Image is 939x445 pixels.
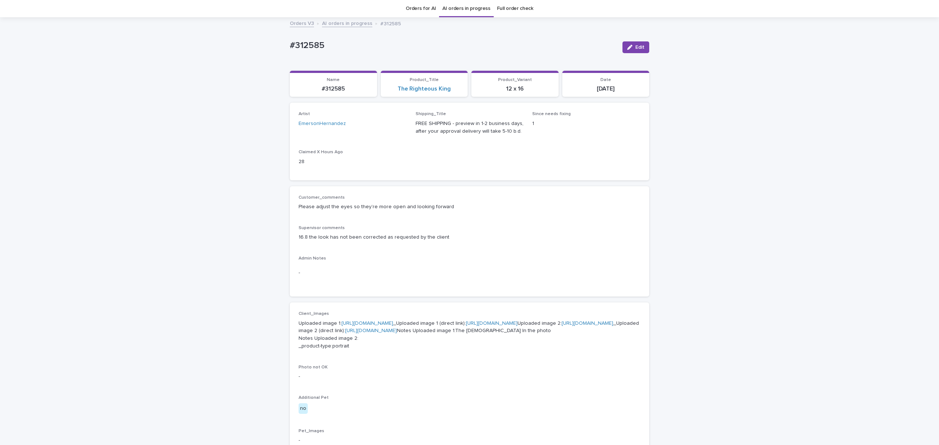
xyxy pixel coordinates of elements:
[341,321,393,326] a: [URL][DOMAIN_NAME]
[345,328,397,333] a: [URL][DOMAIN_NAME]
[299,312,329,316] span: Client_Images
[299,203,640,211] p: Please adjust the eyes so they’re more open and looking forward
[299,396,329,400] span: Additional Pet
[562,321,613,326] a: [URL][DOMAIN_NAME]
[398,85,451,92] a: The Righteous King
[299,437,640,444] p: -
[299,112,310,116] span: Artist
[299,269,640,277] p: -
[290,40,617,51] p: #312585
[299,120,346,128] a: EmersonHernandez
[299,150,343,154] span: Claimed X Hours Ago
[416,120,524,135] p: FREE SHIPPING - preview in 1-2 business days, after your approval delivery will take 5-10 b.d.
[635,45,644,50] span: Edit
[532,120,640,128] p: 1
[410,78,439,82] span: Product_Title
[380,19,401,27] p: #312585
[567,85,645,92] p: [DATE]
[299,158,407,166] p: 28
[299,233,640,241] p: 16.8 the look has not been corrected as requested by the client
[600,78,611,82] span: Date
[299,226,345,230] span: Supervisor comments
[322,19,372,27] a: AI orders in progress
[498,78,532,82] span: Product_Variant
[290,19,314,27] a: Orders V3
[299,403,308,414] div: no
[416,112,446,116] span: Shipping_Title
[532,112,571,116] span: Since needs fixing
[299,365,328,369] span: Photo not OK
[299,195,345,200] span: Customer_comments
[299,256,326,261] span: Admin Notes
[299,429,324,433] span: Pet_Images
[327,78,340,82] span: Name
[476,85,554,92] p: 12 x 16
[299,320,640,350] p: Uploaded image 1: _Uploaded image 1 (direct link): Uploaded image 2: _Uploaded image 2 (direct li...
[299,373,640,380] p: -
[294,85,373,92] p: #312585
[466,321,518,326] a: [URL][DOMAIN_NAME]
[622,41,649,53] button: Edit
